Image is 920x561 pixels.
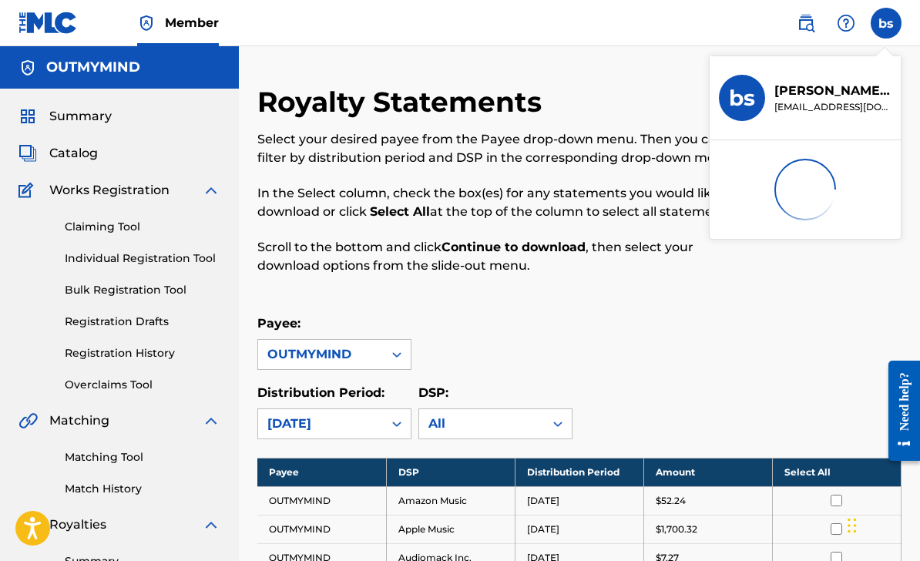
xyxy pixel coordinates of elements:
[257,385,384,400] label: Distribution Period:
[257,85,549,119] h2: Royalty Statements
[257,486,386,515] td: OUTMYMIND
[267,345,374,364] div: OUTMYMIND
[18,107,37,126] img: Summary
[65,282,220,298] a: Bulk Registration Tool
[797,14,815,32] img: search
[843,487,920,561] iframe: Chat Widget
[165,14,219,32] span: Member
[18,144,37,163] img: Catalog
[49,181,170,200] span: Works Registration
[257,130,754,167] p: Select your desired payee from the Payee drop-down menu. Then you can filter by distribution peri...
[257,316,301,331] label: Payee:
[386,515,515,543] td: Apple Music
[515,515,643,543] td: [DATE]
[65,219,220,235] a: Claiming Tool
[46,59,140,76] h5: OUTMYMIND
[18,12,78,34] img: MLC Logo
[65,345,220,361] a: Registration History
[772,458,901,486] th: Select All
[267,415,374,433] div: [DATE]
[49,107,112,126] span: Summary
[18,181,39,200] img: Works Registration
[515,486,643,515] td: [DATE]
[202,516,220,534] img: expand
[257,458,386,486] th: Payee
[656,522,697,536] p: $1,700.32
[848,502,857,549] div: Drag
[202,412,220,430] img: expand
[656,494,686,508] p: $52.24
[877,349,920,473] iframe: Resource Center
[65,377,220,393] a: Overclaims Tool
[386,486,515,515] td: Amazon Music
[65,250,220,267] a: Individual Registration Tool
[831,8,861,39] div: Help
[49,516,106,534] span: Royalties
[65,481,220,497] a: Match History
[729,85,755,112] h3: bs
[770,154,840,224] img: preloader
[18,412,38,430] img: Matching
[202,181,220,200] img: expand
[515,458,643,486] th: Distribution Period
[49,412,109,430] span: Matching
[257,238,754,275] p: Scroll to the bottom and click , then select your download options from the slide-out menu.
[643,458,772,486] th: Amount
[418,385,448,400] label: DSP:
[837,14,855,32] img: help
[18,144,98,163] a: CatalogCatalog
[257,184,754,221] p: In the Select column, check the box(es) for any statements you would like to download or click at...
[428,415,535,433] div: All
[65,314,220,330] a: Registration Drafts
[370,204,430,219] strong: Select All
[18,107,112,126] a: SummarySummary
[65,449,220,465] a: Matching Tool
[137,14,156,32] img: Top Rightsholder
[18,59,37,77] img: Accounts
[257,515,386,543] td: OUTMYMIND
[49,144,98,163] span: Catalog
[871,8,902,39] div: User Menu
[791,8,821,39] a: Public Search
[386,458,515,486] th: DSP
[774,100,891,114] p: flow@outmymind.co
[774,82,891,100] p: brian saadeh
[442,240,586,254] strong: Continue to download
[18,516,37,534] img: Royalties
